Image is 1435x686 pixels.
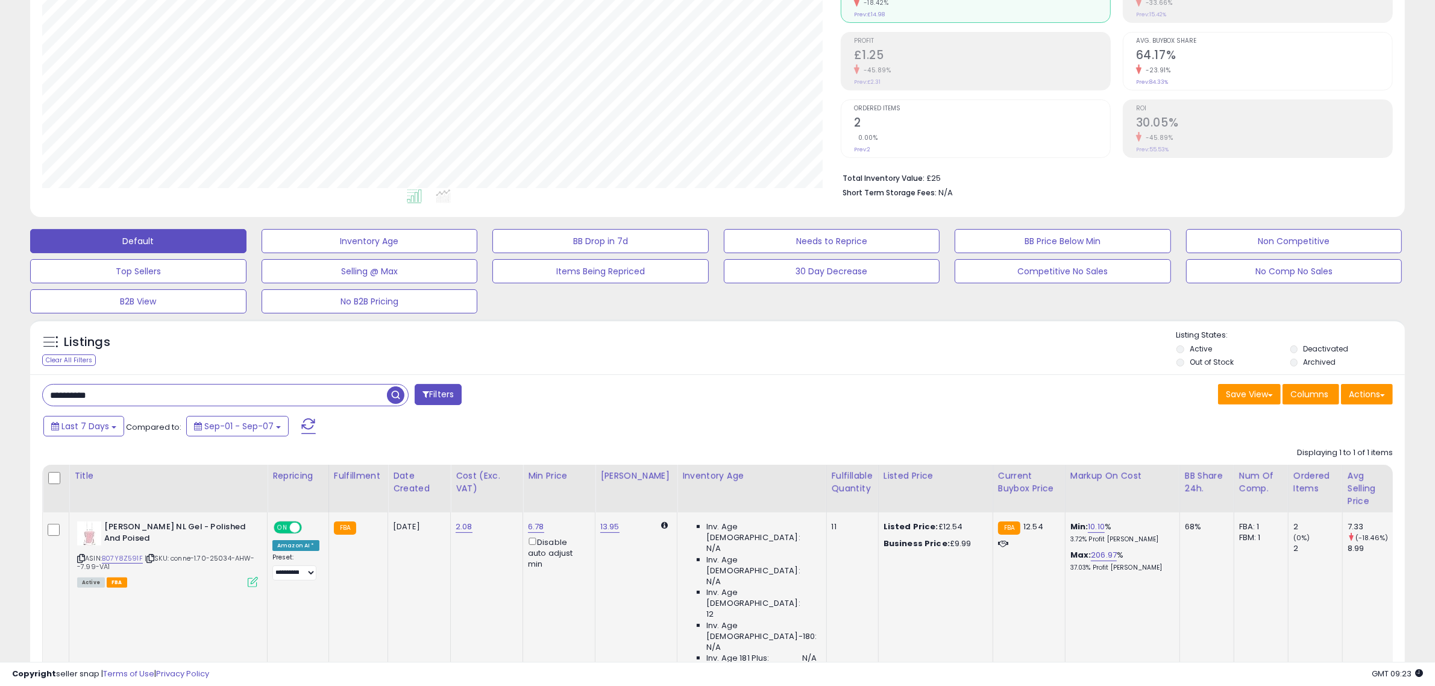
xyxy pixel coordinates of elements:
div: BB Share 24h. [1185,470,1229,495]
small: Prev: 55.53% [1136,146,1169,153]
div: Inventory Age [682,470,821,482]
div: % [1070,521,1170,544]
div: Disable auto adjust min [528,535,586,570]
h2: 30.05% [1136,116,1392,132]
button: Actions [1341,384,1393,404]
small: FBA [998,521,1020,535]
p: 3.72% Profit [PERSON_NAME] [1070,535,1170,544]
span: Avg. Buybox Share [1136,38,1392,45]
p: 37.03% Profit [PERSON_NAME] [1070,564,1170,572]
div: Date Created [393,470,445,495]
small: 0.00% [854,133,878,142]
span: Sep-01 - Sep-07 [204,420,274,432]
span: Inv. Age [DEMOGRAPHIC_DATA]: [706,587,817,609]
label: Out of Stock [1190,357,1234,367]
span: Ordered Items [854,105,1110,112]
th: The percentage added to the cost of goods (COGS) that forms the calculator for Min & Max prices. [1065,465,1179,512]
small: -45.89% [1141,133,1173,142]
button: No B2B Pricing [262,289,478,313]
div: 2 [1293,521,1342,532]
small: -23.91% [1141,66,1171,75]
div: 11 [832,521,869,532]
button: B2B View [30,289,246,313]
span: Columns [1290,388,1328,400]
span: ROI [1136,105,1392,112]
button: No Comp No Sales [1186,259,1402,283]
a: B07Y8Z591F [102,553,143,564]
small: FBA [334,521,356,535]
button: 30 Day Decrease [724,259,940,283]
div: Ordered Items [1293,470,1337,495]
div: £9.99 [884,538,984,549]
button: Sep-01 - Sep-07 [186,416,289,436]
button: Filters [415,384,462,405]
button: Top Sellers [30,259,246,283]
div: Displaying 1 to 1 of 1 items [1297,447,1393,459]
span: N/A [706,642,721,653]
span: N/A [802,653,817,664]
div: % [1070,550,1170,572]
div: Avg Selling Price [1348,470,1392,508]
label: Archived [1304,357,1336,367]
div: Title [74,470,262,482]
span: Inv. Age [DEMOGRAPHIC_DATA]: [706,521,817,543]
h2: 64.17% [1136,48,1392,65]
a: 2.08 [456,521,473,533]
button: Save View [1218,384,1281,404]
button: Columns [1283,384,1339,404]
small: (0%) [1293,533,1310,543]
div: Repricing [272,470,324,482]
div: Num of Comp. [1239,470,1283,495]
h2: £1.25 [854,48,1110,65]
span: N/A [938,187,953,198]
small: (-18.46%) [1355,533,1388,543]
small: Prev: £14.98 [854,11,885,18]
b: Min: [1070,521,1088,532]
div: £12.54 [884,521,984,532]
div: FBM: 1 [1239,532,1279,543]
button: Items Being Repriced [492,259,709,283]
li: £25 [843,170,1384,184]
span: FBA [107,577,127,588]
div: [PERSON_NAME] [600,470,672,482]
div: Min Price [528,470,590,482]
div: seller snap | | [12,669,209,680]
div: 2 [1293,543,1342,554]
span: N/A [706,576,721,587]
h5: Listings [64,334,110,351]
strong: Copyright [12,668,56,679]
b: Max: [1070,549,1091,561]
span: 12 [706,609,714,620]
button: Needs to Reprice [724,229,940,253]
div: 8.99 [1348,543,1396,554]
button: Last 7 Days [43,416,124,436]
span: Inv. Age [DEMOGRAPHIC_DATA]-180: [706,620,817,642]
b: Business Price: [884,538,950,549]
button: Competitive No Sales [955,259,1171,283]
div: Fulfillment [334,470,383,482]
div: Cost (Exc. VAT) [456,470,518,495]
span: | SKU: conne-1.70-25034-AHW--7.99-VA1 [77,553,255,571]
b: [PERSON_NAME] NL Gel - Polished And Poised [104,521,251,547]
span: All listings currently available for purchase on Amazon [77,577,105,588]
span: ON [275,523,290,533]
small: Prev: 84.33% [1136,78,1168,86]
span: 2025-09-15 09:23 GMT [1372,668,1423,679]
div: Amazon AI * [272,540,319,551]
b: Listed Price: [884,521,938,532]
a: 13.95 [600,521,620,533]
span: Inv. Age 181 Plus: [706,653,770,664]
button: BB Drop in 7d [492,229,709,253]
span: N/A [706,543,721,554]
h2: 2 [854,116,1110,132]
div: 7.33 [1348,521,1396,532]
small: Prev: 15.42% [1136,11,1166,18]
p: Listing States: [1176,330,1405,341]
b: Total Inventory Value: [843,173,925,183]
button: Default [30,229,246,253]
button: Inventory Age [262,229,478,253]
div: Markup on Cost [1070,470,1175,482]
a: 206.97 [1091,549,1117,561]
small: -45.89% [859,66,891,75]
div: Clear All Filters [42,354,96,366]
